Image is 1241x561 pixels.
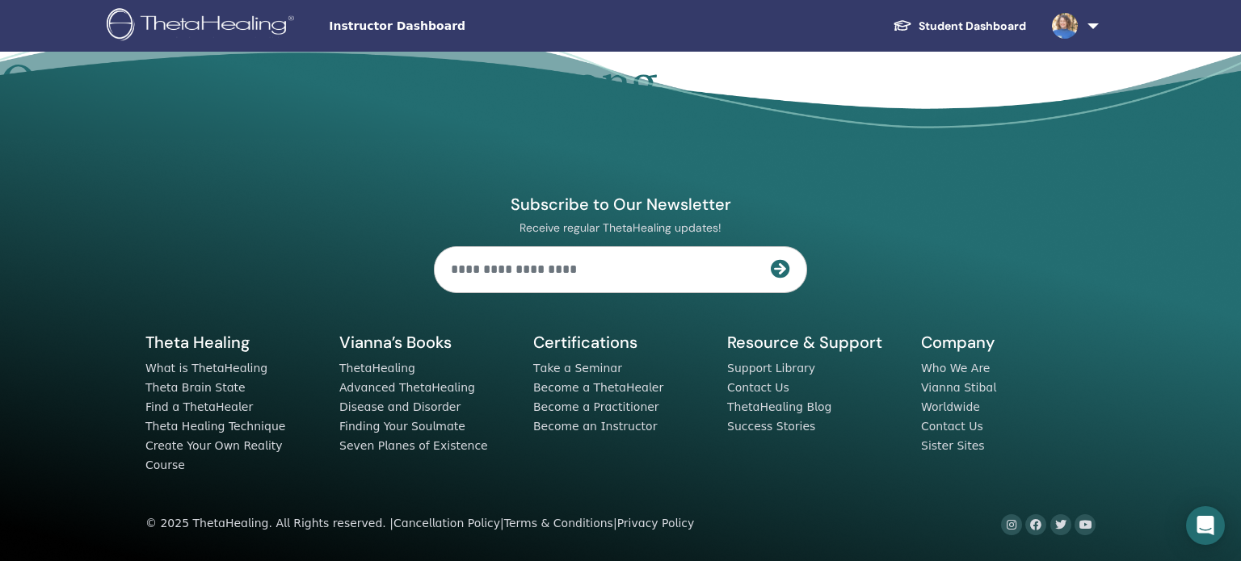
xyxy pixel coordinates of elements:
a: Sister Sites [921,439,985,452]
div: © 2025 ThetaHealing. All Rights reserved. | | | [145,514,694,534]
h5: Certifications [533,332,708,353]
a: Find a ThetaHealer [145,400,253,413]
a: Privacy Policy [617,517,695,530]
a: Become a Practitioner [533,400,659,413]
a: What is ThetaHealing [145,362,267,375]
a: Seven Planes of Existence [339,439,488,452]
a: Cancellation Policy [393,517,500,530]
h5: Company [921,332,1096,353]
a: Become an Instructor [533,420,657,433]
a: Who We Are [921,362,990,375]
h5: Theta Healing [145,332,320,353]
a: Become a ThetaHealer [533,381,663,394]
a: Create Your Own Reality Course [145,439,283,471]
a: Advanced ThetaHealing [339,381,475,394]
span: Instructor Dashboard [329,18,571,35]
a: ThetaHealing Blog [727,400,831,413]
div: Open Intercom Messenger [1186,506,1225,545]
a: Student Dashboard [880,11,1039,41]
a: Contact Us [921,420,983,433]
h4: Subscribe to Our Newsletter [434,194,807,215]
a: Support Library [727,362,815,375]
a: Contact Us [727,381,789,394]
a: Vianna Stibal [921,381,996,394]
h5: Resource & Support [727,332,902,353]
a: Disease and Disorder [339,400,461,413]
h5: Vianna’s Books [339,332,514,353]
a: Terms & Conditions [504,517,613,530]
a: Theta Healing Technique [145,420,285,433]
img: default.jpg [1052,13,1078,39]
a: Take a Seminar [533,362,622,375]
a: Worldwide [921,400,980,413]
img: graduation-cap-white.svg [893,19,912,32]
a: Theta Brain State [145,381,246,394]
a: Success Stories [727,420,815,433]
p: Receive regular ThetaHealing updates! [434,220,807,235]
img: logo.png [107,8,300,44]
a: ThetaHealing [339,362,415,375]
a: Finding Your Soulmate [339,420,465,433]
